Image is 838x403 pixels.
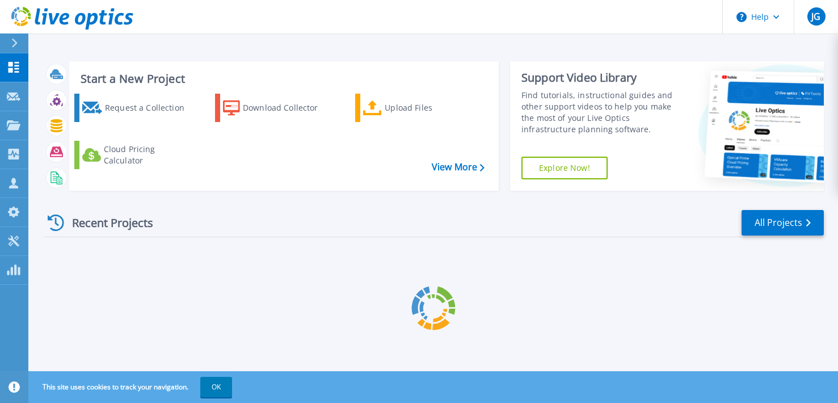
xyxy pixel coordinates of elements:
[31,377,232,397] span: This site uses cookies to track your navigation.
[74,141,191,169] a: Cloud Pricing Calculator
[521,70,679,85] div: Support Video Library
[200,377,232,397] button: OK
[81,73,484,85] h3: Start a New Project
[385,96,469,119] div: Upload Files
[355,94,471,122] a: Upload Files
[44,209,169,237] div: Recent Projects
[74,94,191,122] a: Request a Collection
[521,157,608,179] a: Explore Now!
[521,90,679,135] div: Find tutorials, instructional guides and other support videos to help you make the most of your L...
[105,96,188,119] div: Request a Collection
[742,210,824,236] a: All Projects
[243,96,329,119] div: Download Collector
[215,94,331,122] a: Download Collector
[432,162,485,173] a: View More
[104,144,188,166] div: Cloud Pricing Calculator
[811,12,820,21] span: JG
